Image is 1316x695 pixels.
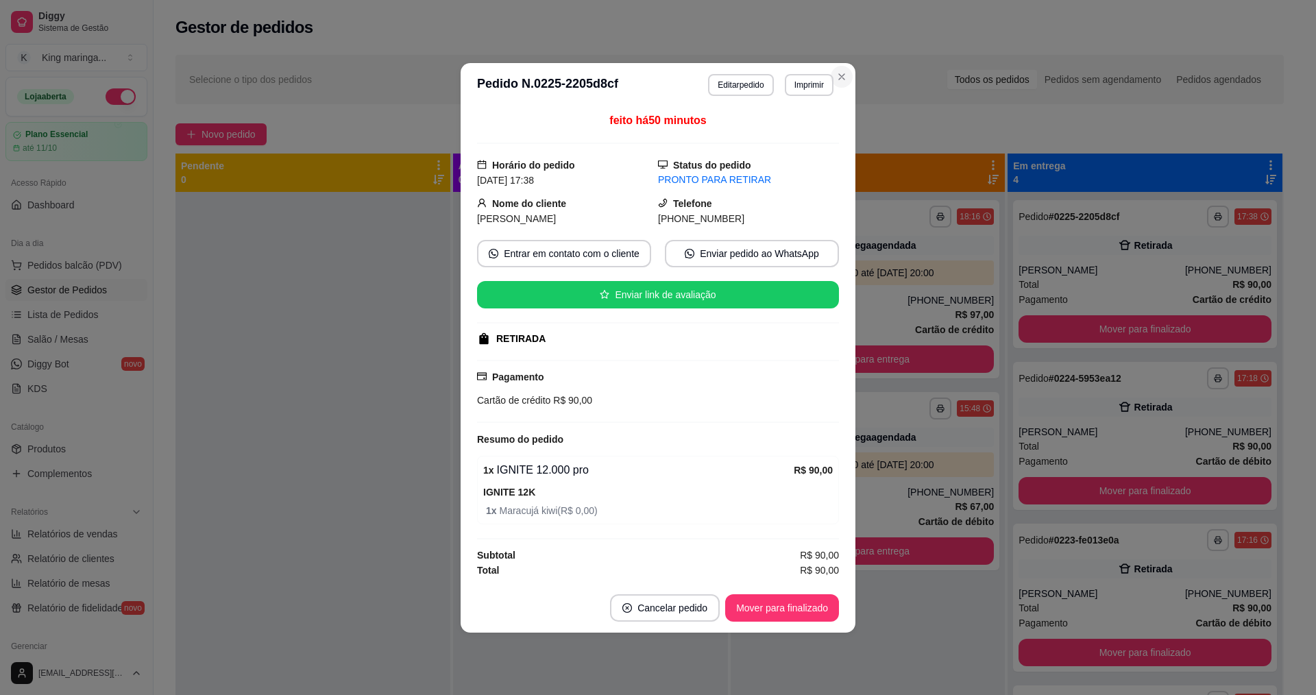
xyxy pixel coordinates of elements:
strong: Horário do pedido [492,160,575,171]
strong: Resumo do pedido [477,434,563,445]
strong: 1 x [486,505,499,516]
button: whats-appEntrar em contato com o cliente [477,240,651,267]
span: R$ 90,00 [800,548,839,563]
h3: Pedido N. 0225-2205d8cf [477,74,618,96]
span: [DATE] 17:38 [477,175,534,186]
span: desktop [658,160,668,169]
strong: R$ 90,00 [794,465,833,476]
strong: Total [477,565,499,576]
span: [PERSON_NAME] [477,213,556,224]
span: phone [658,198,668,208]
strong: Pagamento [492,371,544,382]
span: whats-app [685,249,694,258]
span: [PHONE_NUMBER] [658,213,744,224]
span: credit-card [477,371,487,381]
strong: Nome do cliente [492,198,566,209]
span: user [477,198,487,208]
strong: Subtotal [477,550,515,561]
span: Maracujá kiwi ( R$ 0,00 ) [486,503,833,518]
button: starEnviar link de avaliação [477,281,839,308]
strong: 1 x [483,465,494,476]
button: Imprimir [785,74,833,96]
span: calendar [477,160,487,169]
button: whats-appEnviar pedido ao WhatsApp [665,240,839,267]
strong: Status do pedido [673,160,751,171]
button: Mover para finalizado [725,594,839,622]
div: RETIRADA [496,332,546,346]
span: R$ 90,00 [550,395,592,406]
span: whats-app [489,249,498,258]
span: Cartão de crédito [477,395,550,406]
span: star [600,290,609,300]
strong: Telefone [673,198,712,209]
span: R$ 90,00 [800,563,839,578]
button: close-circleCancelar pedido [610,594,720,622]
button: Editarpedido [708,74,773,96]
button: Close [831,66,853,88]
span: close-circle [622,603,632,613]
div: PRONTO PARA RETIRAR [658,173,839,187]
strong: IGNITE 12K [483,487,535,498]
div: IGNITE 12.000 pro [483,462,794,478]
span: feito há 50 minutos [609,114,706,126]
